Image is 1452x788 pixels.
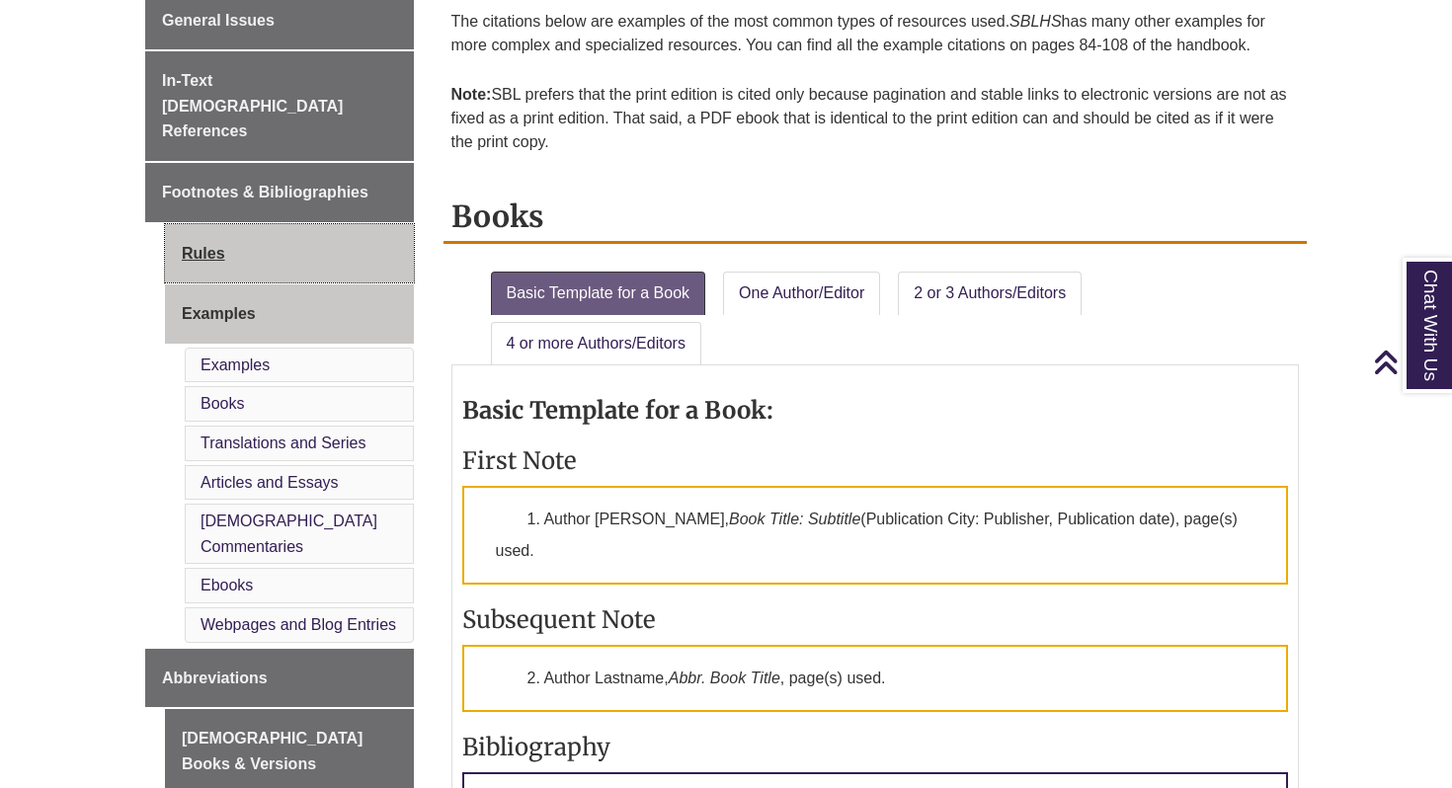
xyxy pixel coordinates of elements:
a: Translations and Series [201,434,366,451]
a: Ebooks [201,577,253,593]
a: Back to Top [1373,349,1447,375]
span: Footnotes & Bibliographies [162,184,368,200]
p: SBL prefers that the print edition is cited only because pagination and stable links to electroni... [451,75,1300,162]
a: Articles and Essays [201,474,339,491]
a: 4 or more Authors/Editors [491,322,701,365]
a: Rules [165,224,414,283]
p: The citations below are examples of the most common types of resources used. has many other examp... [451,2,1300,65]
p: 1. Author [PERSON_NAME], (Publication City: Publisher, Publication date), page(s) used. [462,486,1289,585]
a: Books [201,395,244,412]
a: Examples [165,284,414,344]
a: In-Text [DEMOGRAPHIC_DATA] References [145,51,414,161]
h3: First Note [462,445,1289,476]
em: SBLHS [1009,13,1061,30]
strong: Basic Template for a Book: [462,395,773,426]
em: Book Title: Subtitle [729,511,860,527]
h3: Subsequent Note [462,604,1289,635]
span: Abbreviations [162,670,268,686]
a: Examples [201,356,270,373]
a: 2 or 3 Authors/Editors [898,272,1082,315]
a: [DEMOGRAPHIC_DATA] Commentaries [201,512,377,555]
a: Abbreviations [145,649,414,708]
p: 2. Author Lastname, , page(s) used. [462,645,1289,712]
h3: Bibliography [462,732,1289,762]
h2: Books [444,192,1308,244]
a: Webpages and Blog Entries [201,616,396,633]
a: One Author/Editor [723,272,880,315]
a: Basic Template for a Book [491,272,706,315]
span: General Issues [162,12,275,29]
em: Abbr. Book Title [669,670,780,686]
a: Footnotes & Bibliographies [145,163,414,222]
strong: Note: [451,86,492,103]
span: In-Text [DEMOGRAPHIC_DATA] References [162,72,343,139]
